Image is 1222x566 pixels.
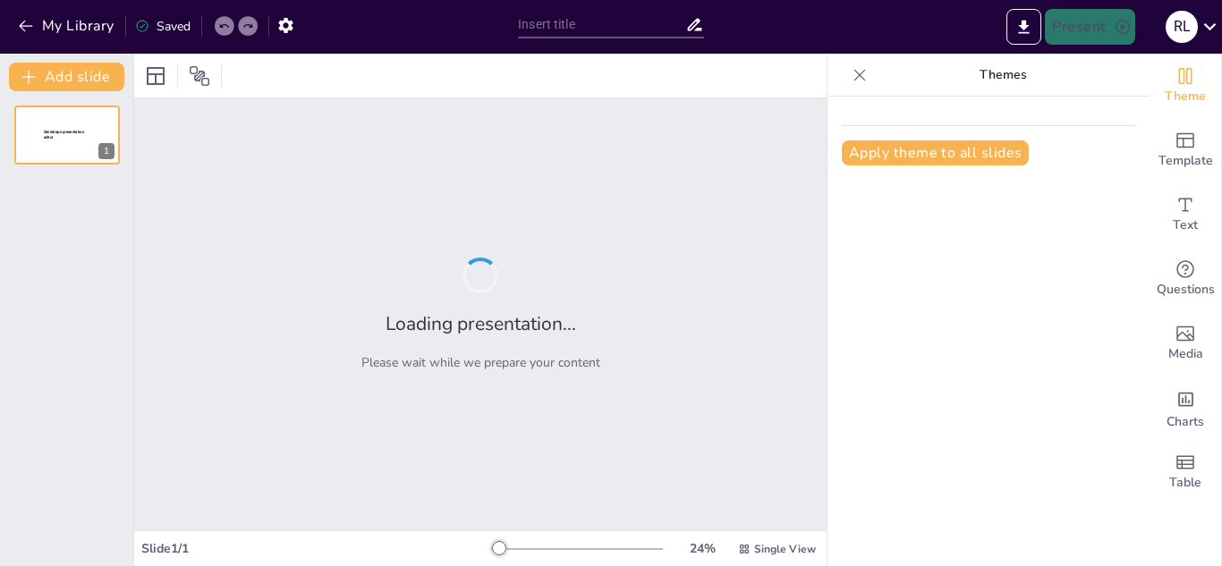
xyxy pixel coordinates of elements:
[1006,9,1041,45] button: Export to PowerPoint
[135,18,191,35] div: Saved
[141,540,491,557] div: Slide 1 / 1
[1150,311,1221,376] div: Add images, graphics, shapes or video
[1150,118,1221,182] div: Add ready made slides
[1157,280,1215,300] span: Questions
[44,130,84,139] span: Sendsteps presentation editor
[1150,376,1221,440] div: Add charts and graphs
[1045,9,1134,45] button: Present
[386,311,576,336] h2: Loading presentation...
[1150,247,1221,311] div: Get real-time input from your audience
[9,63,124,91] button: Add slide
[141,62,170,90] div: Layout
[1165,87,1206,106] span: Theme
[518,12,685,38] input: Insert title
[754,542,816,556] span: Single View
[1167,412,1204,432] span: Charts
[874,54,1132,97] p: Themes
[1158,151,1213,171] span: Template
[1168,344,1203,364] span: Media
[681,540,724,557] div: 24 %
[98,143,115,159] div: 1
[1169,473,1201,493] span: Table
[1150,54,1221,118] div: Change the overall theme
[361,354,600,371] p: Please wait while we prepare your content
[842,140,1029,165] button: Apply theme to all slides
[14,106,120,165] div: 1
[1173,215,1198,235] span: Text
[1166,9,1198,45] button: R L
[1150,182,1221,247] div: Add text boxes
[189,65,210,87] span: Position
[13,12,122,40] button: My Library
[1166,11,1198,43] div: R L
[1150,440,1221,504] div: Add a table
